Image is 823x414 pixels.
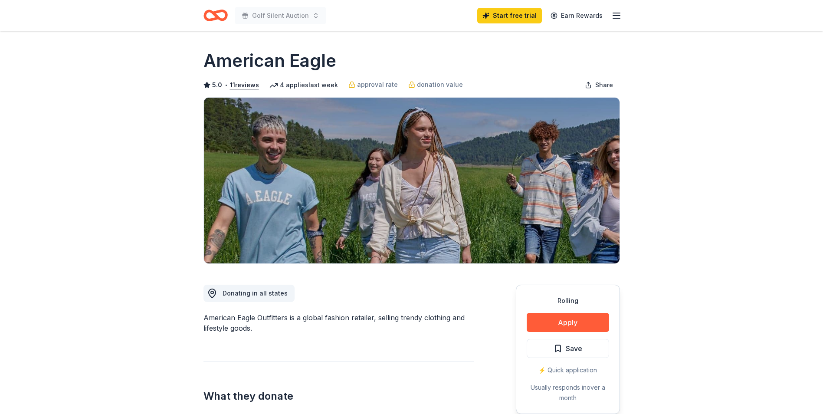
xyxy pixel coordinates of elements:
[527,339,609,358] button: Save
[224,82,227,89] span: •
[357,79,398,90] span: approval rate
[203,389,474,403] h2: What they donate
[348,79,398,90] a: approval rate
[527,313,609,332] button: Apply
[212,80,222,90] span: 5.0
[527,296,609,306] div: Rolling
[566,343,582,354] span: Save
[527,365,609,375] div: ⚡️ Quick application
[595,80,613,90] span: Share
[527,382,609,403] div: Usually responds in over a month
[235,7,326,24] button: Golf Silent Auction
[578,76,620,94] button: Share
[269,80,338,90] div: 4 applies last week
[417,79,463,90] span: donation value
[203,49,336,73] h1: American Eagle
[252,10,309,21] span: Golf Silent Auction
[204,98,620,263] img: Image for American Eagle
[203,5,228,26] a: Home
[477,8,542,23] a: Start free trial
[223,289,288,297] span: Donating in all states
[230,80,259,90] button: 11reviews
[408,79,463,90] a: donation value
[203,312,474,333] div: American Eagle Outfitters is a global fashion retailer, selling trendy clothing and lifestyle goods.
[545,8,608,23] a: Earn Rewards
